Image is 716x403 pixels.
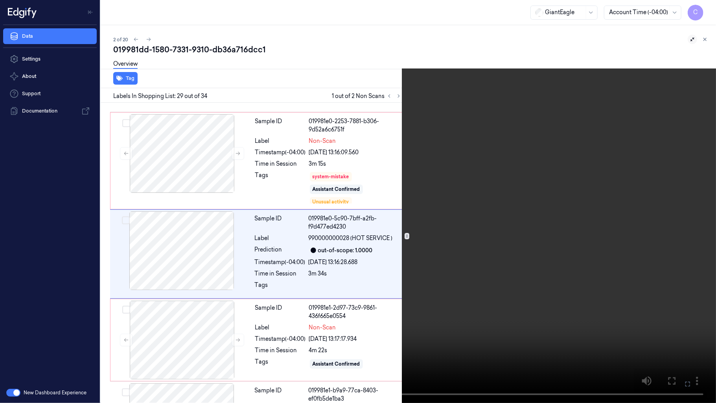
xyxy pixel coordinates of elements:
[255,358,306,370] div: Tags
[309,117,401,134] div: 019981e0-2253-7881-b306-9d52a6c6751f
[122,306,130,314] button: Select row
[309,148,401,157] div: [DATE] 13:16:09.560
[3,51,97,67] a: Settings
[309,324,336,332] span: Non-Scan
[3,103,97,119] a: Documentation
[113,60,138,69] a: Overview
[84,6,97,18] button: Toggle Navigation
[309,258,402,266] div: [DATE] 13:16:28.688
[255,270,306,278] div: Time in Session
[313,198,349,205] div: Unusual activity
[255,234,306,242] div: Label
[318,246,373,255] div: out-of-scope: 1.0000
[688,5,703,20] button: C
[309,386,402,403] div: 019981e1-b9a9-77ca-8403-ef0fb5de1ba3
[309,335,401,343] div: [DATE] 13:17:17.934
[309,214,402,231] div: 019981e0-5c90-7bff-a2fb-f9d477ed4230
[255,258,306,266] div: Timestamp (-04:00)
[309,270,402,278] div: 3m 34s
[309,346,401,355] div: 4m 22s
[255,304,306,320] div: Sample ID
[122,216,130,224] button: Select row
[309,160,401,168] div: 3m 15s
[255,324,306,332] div: Label
[113,36,128,43] span: 2 of 20
[255,346,306,355] div: Time in Session
[255,148,306,157] div: Timestamp (-04:00)
[3,68,97,84] button: About
[313,186,360,193] div: Assistant Confirmed
[255,246,306,255] div: Prediction
[309,304,401,320] div: 019981e1-2d97-73c9-9861-436f665e0554
[332,91,403,101] span: 1 out of 2 Non Scans
[255,160,306,168] div: Time in Session
[313,173,349,180] div: system-mistake
[313,360,360,368] div: Assistant Confirmed
[255,171,306,204] div: Tags
[113,72,138,85] button: Tag
[113,44,710,55] div: 019981dd-1580-7331-9310-db36a716dcc1
[255,117,306,134] div: Sample ID
[255,335,306,343] div: Timestamp (-04:00)
[122,388,130,396] button: Select row
[113,92,207,100] span: Labels In Shopping List: 29 out of 34
[309,234,393,242] span: 990000000028 (HOT SERVICE )
[255,214,306,231] div: Sample ID
[3,28,97,44] a: Data
[255,386,306,403] div: Sample ID
[255,137,306,145] div: Label
[255,281,306,294] div: Tags
[309,137,336,145] span: Non-Scan
[3,86,97,102] a: Support
[122,119,130,127] button: Select row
